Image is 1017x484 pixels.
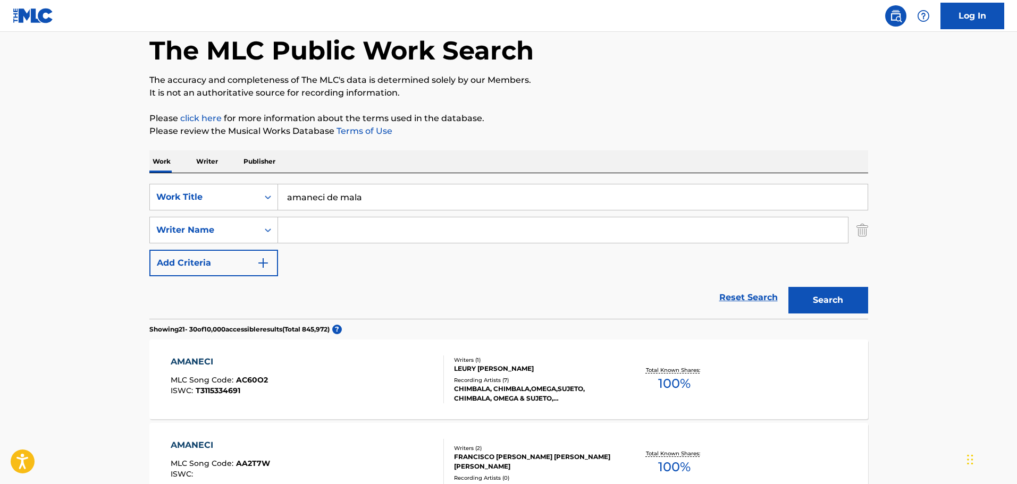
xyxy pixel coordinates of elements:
span: MLC Song Code : [171,458,236,468]
span: T3115334691 [196,386,240,395]
div: AMANECI [171,355,268,368]
p: The accuracy and completeness of The MLC's data is determined solely by our Members. [149,74,868,87]
p: Showing 21 - 30 of 10,000 accessible results (Total 845,972 ) [149,325,330,334]
a: Terms of Use [334,126,392,136]
span: AC60O2 [236,375,268,385]
span: 100 % [658,457,691,477]
div: Writers ( 1 ) [454,356,615,364]
img: MLC Logo [13,8,54,23]
iframe: Chat Widget [964,433,1017,484]
span: MLC Song Code : [171,375,236,385]
a: AMANECIMLC Song Code:AC60O2ISWC:T3115334691Writers (1)LEURY [PERSON_NAME]Recording Artists (7)CHI... [149,339,868,419]
span: ? [332,325,342,334]
p: Please for more information about the terms used in the database. [149,112,868,125]
a: Reset Search [714,286,783,309]
div: AMANECI [171,439,270,452]
button: Search [788,287,868,313]
p: Writer [193,150,221,173]
span: AA2T7W [236,458,270,468]
h1: The MLC Public Work Search [149,35,534,66]
p: Publisher [240,150,279,173]
img: Delete Criterion [856,217,868,243]
span: ISWC : [171,469,196,479]
form: Search Form [149,184,868,319]
div: Writer Name [156,224,252,236]
div: Recording Artists ( 7 ) [454,376,615,384]
img: 9d2ae6d4665cec9f34b9.svg [257,257,270,269]
div: Help [913,5,934,27]
div: Drag [967,444,973,475]
img: help [917,10,930,22]
div: LEURY [PERSON_NAME] [454,364,615,373]
a: Public Search [885,5,906,27]
div: Recording Artists ( 0 ) [454,474,615,482]
a: Log In [940,3,1004,29]
div: Writers ( 2 ) [454,444,615,452]
span: ISWC : [171,386,196,395]
p: Work [149,150,174,173]
a: click here [180,113,222,123]
p: Total Known Shares: [646,366,703,374]
p: It is not an authoritative source for recording information. [149,87,868,99]
img: search [889,10,902,22]
p: Please review the Musical Works Database [149,125,868,138]
div: Work Title [156,191,252,203]
div: CHIMBALA, CHIMBALA,OMEGA,SUJETO, CHIMBALA, OMEGA & SUJETO, CHIMBALA,OMEGA,SUJETO, CHIMBALA, OMEGA... [454,384,615,403]
button: Add Criteria [149,250,278,276]
p: Total Known Shares: [646,449,703,457]
div: FRANCISCO [PERSON_NAME] [PERSON_NAME] [PERSON_NAME] [454,452,615,471]
span: 100 % [658,374,691,393]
